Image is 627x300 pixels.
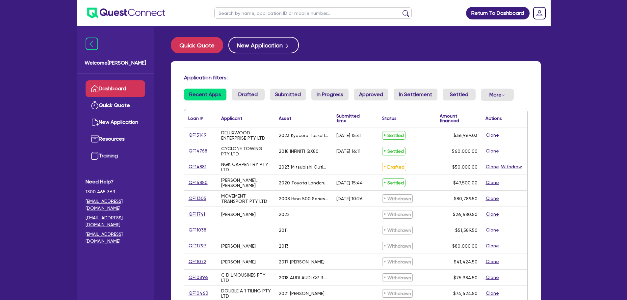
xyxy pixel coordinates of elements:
a: New Application [86,114,145,131]
span: $80,789.50 [454,196,478,201]
span: Drafted [382,163,406,171]
span: $47,500.00 [453,180,478,185]
span: Withdrawn [382,273,413,282]
a: QF15149 [188,131,207,139]
a: QF14768 [188,147,208,155]
span: $36,969.03 [454,133,478,138]
a: Quick Quote [86,97,145,114]
span: Need Help? [86,178,145,186]
span: $74,424.50 [453,291,478,296]
img: resources [91,135,99,143]
button: Clone [485,274,499,281]
span: Withdrawn [382,226,413,234]
div: 2020 Toyota Landcrusier [PERSON_NAME] [279,180,328,185]
div: 2018 AUDI AUDI Q7 3.0 TDI QUATTRO 4M MY18 4D WAGON DIESEL TURBO V6 2967 cc DTFI 8 SP AUTOMATIC TI... [279,275,328,280]
a: Approved [354,89,388,100]
span: Settled [382,178,405,187]
button: Clone [485,226,499,234]
a: Drafted [232,89,265,100]
span: Welcome [PERSON_NAME] [85,59,146,67]
a: QF10460 [188,289,209,297]
button: Clone [485,258,499,265]
a: Training [86,148,145,164]
div: 2018 INFINITI QX80 [279,149,319,154]
div: [PERSON_NAME], [PERSON_NAME] [221,177,271,188]
img: new-application [91,118,99,126]
a: QF11797 [188,242,207,250]
img: training [91,152,99,160]
a: QF11305 [188,195,207,202]
div: DELUXWOOD ENTERPRISE PTY LTD [221,130,271,141]
div: Status [382,116,397,121]
div: Asset [279,116,291,121]
div: NGK CARPENTRY PTY LTD [221,162,271,172]
a: Return To Dashboard [466,7,530,19]
span: Settled [382,147,405,155]
a: Dashboard [86,80,145,97]
button: Clone [485,242,499,250]
button: Clone [485,289,499,297]
span: $75,984.50 [454,275,478,280]
a: QF11741 [188,210,205,218]
button: Withdraw [501,163,522,171]
span: Withdrawn [382,210,413,219]
div: 2017 [PERSON_NAME] RANGER WILDTRAK 3.2 (4x4) PX MKII MY17 UPDATE DUAL CAB P/UP DIESEL TURBO 5 319... [279,259,328,264]
button: Clone [485,131,499,139]
button: Clone [485,195,499,202]
span: 1300 465 363 [86,188,145,195]
a: QF11038 [188,226,207,234]
a: QF10896 [188,274,208,281]
div: Submitted time [336,114,368,123]
div: [DATE] 15:41 [336,133,361,138]
a: Dropdown toggle [531,5,548,22]
a: Submitted [270,89,306,100]
a: QF14881 [188,163,207,171]
a: Quick Quote [171,37,228,53]
button: Clone [485,147,499,155]
a: [EMAIL_ADDRESS][DOMAIN_NAME] [86,214,145,228]
div: 2023 Kyocera Taskalfa 3554CI Photocopier [279,133,328,138]
div: 2021 [PERSON_NAME] RANGER RAPTOR 2.0 (4x4) PX MKIII MY21.75 DOUBLE CAB P/UP DIESEL TWIN TURBO 4 1... [279,291,328,296]
span: Withdrawn [382,258,413,266]
a: QF14850 [188,179,208,186]
div: 2013 [279,243,289,249]
div: [PERSON_NAME] [221,212,256,217]
div: CYCLONE TOWING PTY LTD [221,146,271,156]
a: Recent Apps [184,89,226,100]
div: Applicant [221,116,242,121]
button: Quick Quote [171,37,223,53]
a: QF11072 [188,258,207,265]
div: 2023 Mitsubishi Outlander GXL [279,164,328,170]
button: Clone [485,210,499,218]
img: quick-quote [91,101,99,109]
div: MOVEMENT TRANSPORT PTY LTD [221,193,271,204]
div: 2011 [279,228,288,233]
div: 2022 [279,212,290,217]
div: C D LIMOUSINES PTY LTD [221,272,271,283]
div: [DATE] 10:26 [336,196,363,201]
div: [DATE] 16:11 [336,149,360,154]
div: [PERSON_NAME] [221,259,256,264]
button: New Application [228,37,299,53]
div: Amount financed [440,114,478,123]
img: icon-menu-close [86,38,98,50]
span: $60,000.00 [452,149,478,154]
a: Settled [443,89,476,100]
img: quest-connect-logo-blue [87,8,165,18]
div: Loan # [188,116,203,121]
div: DOUBLE A 1 TILING PTY LTD [221,288,271,299]
button: Clone [485,179,499,186]
div: [DATE] 15:44 [336,180,363,185]
span: $50,000.00 [452,164,478,170]
button: Clone [485,163,499,171]
a: In Settlement [394,89,437,100]
div: Actions [485,116,502,121]
span: $41,424.50 [454,259,478,264]
input: Search by name, application ID or mobile number... [214,7,412,19]
span: $26,680.50 [453,212,478,217]
span: $80,000.00 [452,243,478,249]
button: Dropdown toggle [481,89,514,101]
div: [PERSON_NAME] [221,243,256,249]
span: $51,589.50 [455,228,478,233]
